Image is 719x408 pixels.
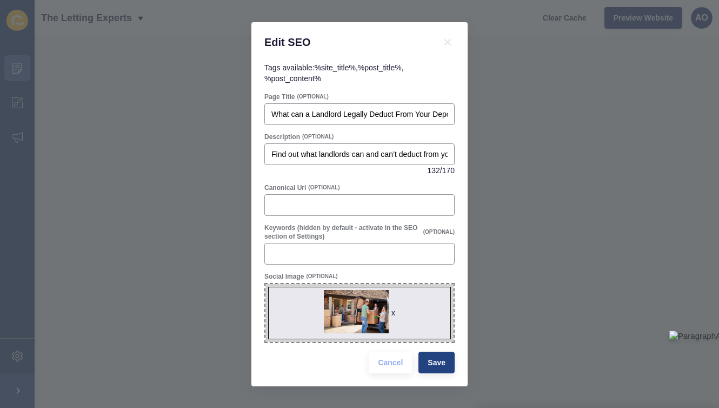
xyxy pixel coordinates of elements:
span: 170 [442,165,455,176]
label: Canonical Url [264,183,306,192]
span: (OPTIONAL) [297,93,328,101]
code: %post_title% [358,63,402,72]
span: (OPTIONAL) [308,184,339,192]
label: Keywords (hidden by default - activate in the SEO section of Settings) [264,223,421,241]
h1: Edit SEO [264,35,428,49]
code: %site_title% [315,63,356,72]
span: (OPTIONAL) [423,228,455,236]
span: / [440,165,442,176]
span: (OPTIONAL) [306,273,337,280]
label: Social Image [264,272,304,281]
div: x [391,307,395,318]
span: Save [428,357,445,368]
span: 132 [427,165,440,176]
label: Description [264,133,300,141]
label: Page Title [264,93,295,101]
span: Cancel [378,357,403,368]
span: Tags available: , , [264,63,404,83]
button: Cancel [369,352,412,373]
button: Save [418,352,455,373]
code: %post_content% [264,74,321,83]
span: (OPTIONAL) [302,133,334,141]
